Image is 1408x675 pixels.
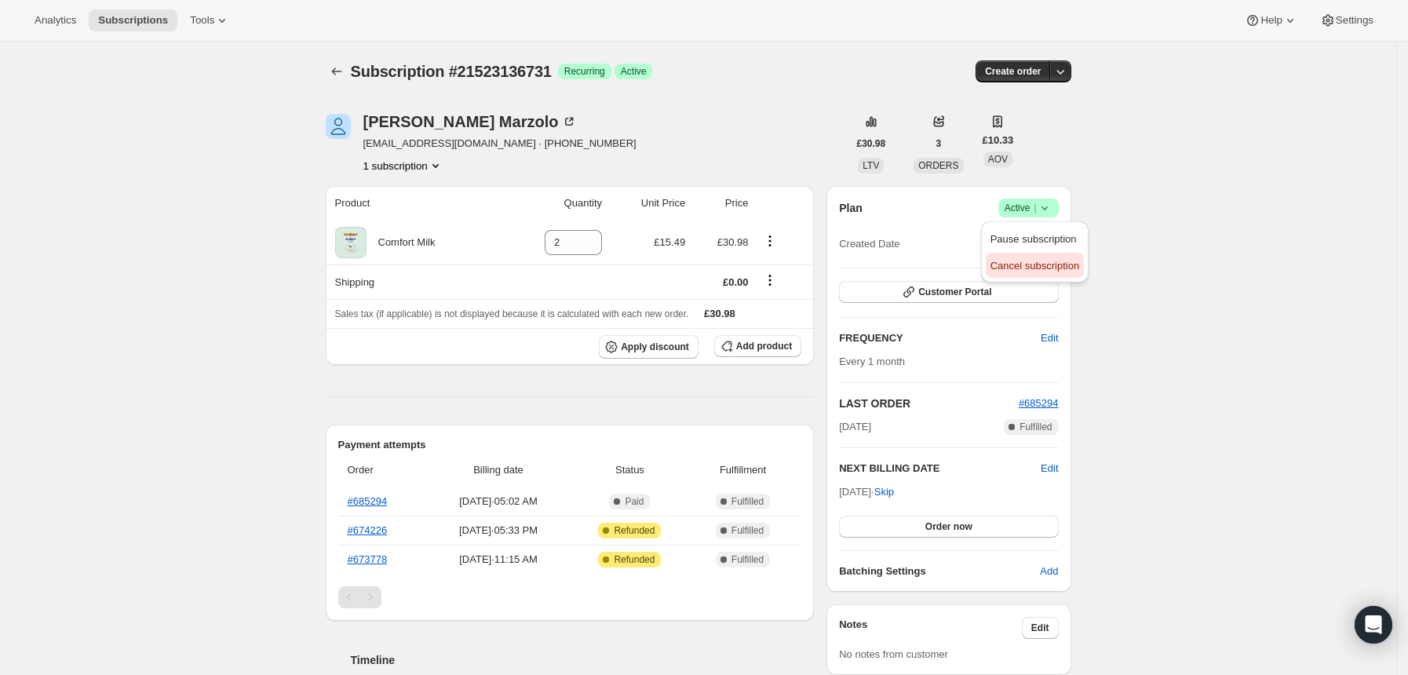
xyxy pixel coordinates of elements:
button: Cancel subscription [986,253,1084,278]
h2: Plan [839,200,863,216]
button: Tools [181,9,239,31]
a: #685294 [1019,397,1059,409]
button: Add product [714,335,801,357]
span: Edit [1041,330,1058,346]
span: Create order [985,65,1041,78]
span: Subscriptions [98,14,168,27]
button: Skip [865,480,903,505]
span: [DATE] · [839,486,894,498]
span: Subscription #21523136731 [351,63,552,80]
span: [DATE] · 05:02 AM [431,494,566,509]
span: £0.00 [723,276,749,288]
button: Edit [1031,326,1067,351]
h2: Payment attempts [338,437,802,453]
h2: LAST ORDER [839,396,1019,411]
span: Sam Marzolo [326,114,351,139]
span: Apply discount [621,341,689,353]
span: £30.98 [717,236,749,248]
button: Product actions [363,158,443,173]
span: Cancel subscription [990,260,1079,272]
span: £15.49 [654,236,685,248]
span: £30.98 [704,308,735,319]
button: Add [1030,559,1067,584]
h6: Batching Settings [839,564,1040,579]
span: Add product [736,340,792,352]
th: Unit Price [607,186,690,221]
span: [DATE] [839,419,871,435]
span: | [1034,202,1036,214]
button: Customer Portal [839,281,1058,303]
button: Edit [1041,461,1058,476]
span: Status [575,462,684,478]
th: Product [326,186,504,221]
button: Create order [976,60,1050,82]
img: product img [335,227,367,258]
h2: NEXT BILLING DATE [839,461,1041,476]
span: Settings [1336,14,1373,27]
span: ORDERS [918,160,958,171]
span: Billing date [431,462,566,478]
span: LTV [863,160,879,171]
button: Shipping actions [757,272,782,289]
a: #674226 [348,524,388,536]
span: No notes from customer [839,648,948,660]
div: Comfort Milk [367,235,436,250]
span: Fulfillment [694,462,792,478]
span: Created Date [839,236,899,252]
span: Analytics [35,14,76,27]
th: Order [338,453,427,487]
span: Pause subscription [990,233,1077,245]
button: Edit [1022,617,1059,639]
span: Fulfilled [731,553,764,566]
span: 3 [936,137,942,150]
span: Fulfilled [1020,421,1052,433]
button: Help [1235,9,1307,31]
button: #685294 [1019,396,1059,411]
span: Fulfilled [731,524,764,537]
span: Recurring [564,65,605,78]
span: Add [1040,564,1058,579]
span: Active [621,65,647,78]
button: Settings [1311,9,1383,31]
span: [DATE] · 05:33 PM [431,523,566,538]
span: Order now [925,520,972,533]
span: Fulfilled [731,495,764,508]
span: Sales tax (if applicable) is not displayed because it is calculated with each new order. [335,308,689,319]
span: [EMAIL_ADDRESS][DOMAIN_NAME] · [PHONE_NUMBER] [363,136,637,151]
button: Subscriptions [89,9,177,31]
h3: Notes [839,617,1022,639]
button: £30.98 [848,133,896,155]
div: Open Intercom Messenger [1355,606,1392,644]
span: £30.98 [857,137,886,150]
th: Price [690,186,753,221]
button: Apply discount [599,335,699,359]
span: Tools [190,14,214,27]
span: Active [1005,200,1052,216]
span: Edit [1031,622,1049,634]
span: Paid [625,495,644,508]
span: [DATE] · 11:15 AM [431,552,566,567]
button: Pause subscription [986,226,1084,251]
button: Order now [839,516,1058,538]
th: Shipping [326,265,504,299]
span: Refunded [614,553,655,566]
span: Every 1 month [839,356,905,367]
a: #673778 [348,553,388,565]
button: Product actions [757,232,782,250]
span: £10.33 [983,133,1014,148]
a: #685294 [348,495,388,507]
h2: Timeline [351,652,815,668]
span: Customer Portal [918,286,991,298]
span: Skip [874,484,894,500]
h2: FREQUENCY [839,330,1041,346]
span: AOV [988,154,1008,165]
nav: Pagination [338,586,802,608]
th: Quantity [503,186,607,221]
span: Help [1260,14,1282,27]
div: [PERSON_NAME] Marzolo [363,114,578,130]
button: 3 [927,133,951,155]
button: Subscriptions [326,60,348,82]
span: Refunded [614,524,655,537]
